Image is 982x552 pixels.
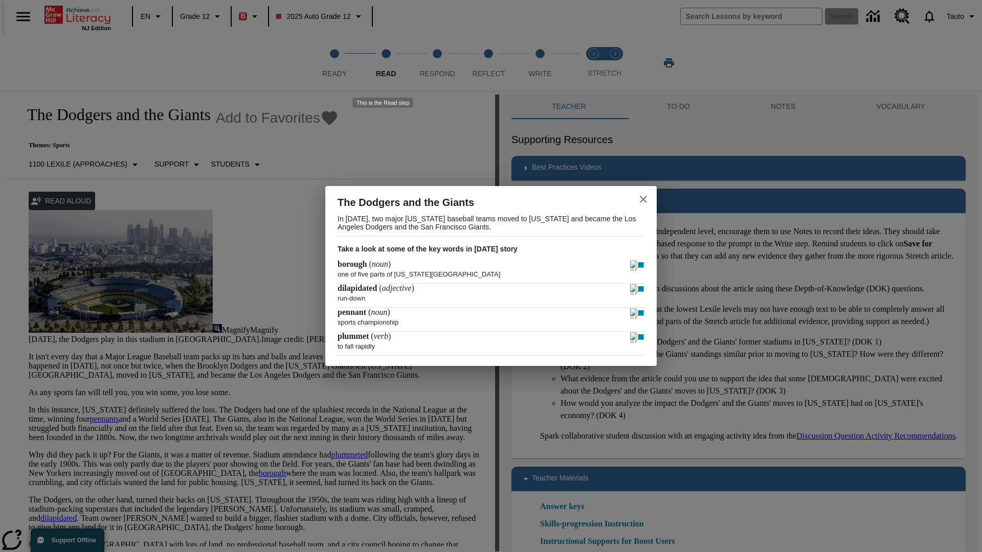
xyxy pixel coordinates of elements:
span: pennant [338,308,368,316]
span: noun [371,308,387,316]
p: In [DATE], two major [US_STATE] baseball teams moved to [US_STATE] and became the Los Angeles Dod... [338,211,644,236]
h2: The Dodgers and the Giants [338,194,614,211]
span: verb [374,332,388,340]
img: Stop - borough [637,260,644,270]
img: Stop - dilapidated [637,284,644,294]
span: noun [372,260,388,268]
h4: ( ) [338,260,391,269]
p: to fall rapidly [338,337,644,350]
img: Play - pennant [630,308,637,318]
span: adjective [382,284,412,292]
button: close [631,187,656,212]
img: Stop - plummet [637,332,644,342]
img: Play - borough [630,260,637,270]
img: Play - dilapidated [630,284,637,294]
span: borough [338,260,369,268]
h4: ( ) [338,284,414,293]
span: dilapidated [338,284,379,292]
img: Play - plummet [630,332,637,342]
img: Stop - pennant [637,308,644,318]
p: sports championship [338,313,644,326]
p: one of five parts of [US_STATE][GEOGRAPHIC_DATA] [338,265,644,278]
h4: ( ) [338,308,390,317]
h4: ( ) [338,332,391,341]
h3: Take a look at some of the key words in [DATE] story [338,237,644,260]
span: plummet [338,332,371,340]
div: This is the Read step [352,98,413,108]
p: run-down [338,289,644,302]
